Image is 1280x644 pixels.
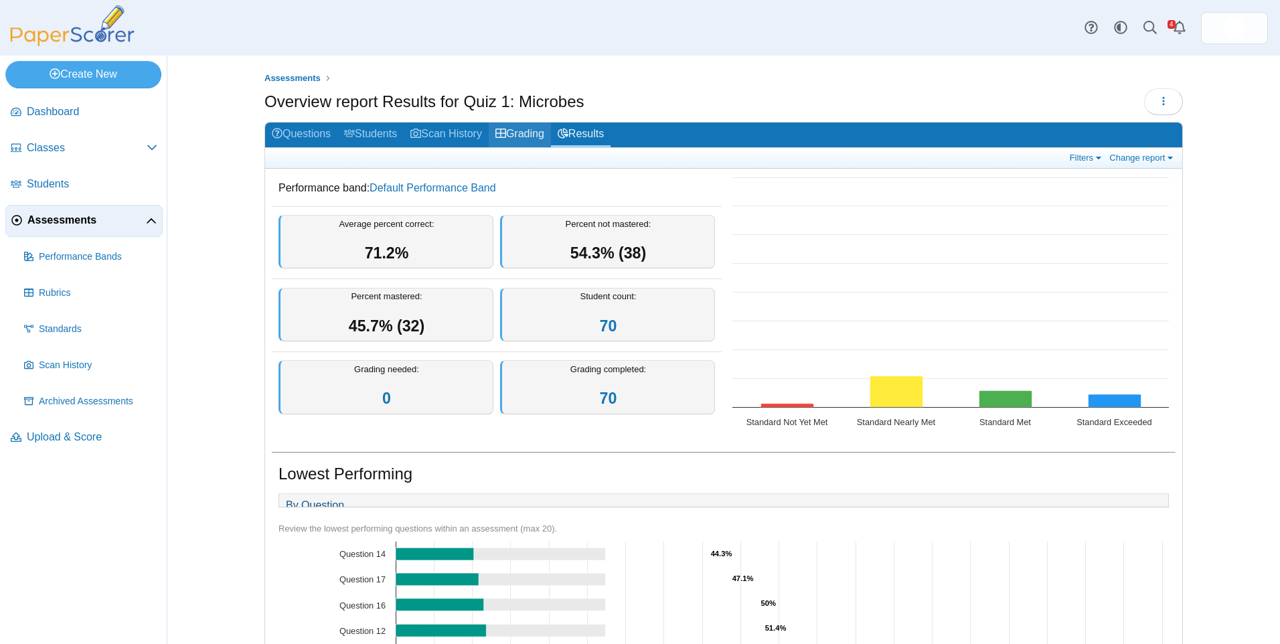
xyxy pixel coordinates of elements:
[404,123,489,147] a: Scan History
[979,391,1032,408] path: Standard Met, 18. Overall Assessment Performance.
[264,90,584,113] h1: Overview report Results for Quiz 1: Microbes
[5,37,139,48] a: PaperScorer
[500,288,715,342] div: Student count:
[278,215,493,269] div: Average percent correct:
[278,288,493,342] div: Percent mastered:
[600,390,617,407] a: 70
[278,523,1169,535] div: Review the lowest performing questions within an assessment (max 20).
[1224,17,1245,39] span: Micah Willis
[339,574,386,584] text: Question 17
[5,5,139,46] img: PaperScorer
[500,215,715,269] div: Percent not mastered:
[337,123,404,147] a: Students
[349,317,424,335] span: 45.7% (32)
[396,573,479,586] path: Question 17, 47.1%. % of Points Earned.
[551,123,611,147] a: Results
[5,61,161,88] a: Create New
[870,376,923,408] path: Standard Nearly Met, 34. Overall Assessment Performance.
[19,349,163,382] a: Scan History
[726,171,1176,438] svg: Interactive chart
[396,548,474,560] path: Question 14, 44.3%. % of Points Earned.
[711,550,732,558] text: 44.3%
[27,177,157,191] span: Students
[278,463,412,485] h1: Lowest Performing
[27,213,146,228] span: Assessments
[27,141,147,155] span: Classes
[1066,152,1107,163] a: Filters
[339,549,386,559] text: Question 14
[396,598,484,611] path: Question 16, 50%. % of Points Earned.
[5,169,163,201] a: Students
[425,624,605,637] path: Question 12, 48.6. .
[19,386,163,418] a: Archived Assessments
[1165,13,1194,43] a: Alerts
[5,96,163,129] a: Dashboard
[264,73,321,83] span: Assessments
[370,182,496,193] a: Default Performance Band
[5,205,163,237] a: Assessments
[39,250,157,264] span: Performance Bands
[5,133,163,165] a: Classes
[19,277,163,309] a: Rubrics
[500,360,715,414] div: Grading completed:
[27,430,157,445] span: Upload & Score
[396,624,486,637] path: Question 12, 51.4%. % of Points Earned.
[261,70,324,87] a: Assessments
[857,417,936,427] text: Standard Nearly Met
[421,548,606,560] path: Question 14, 55.7. .
[1089,394,1141,407] path: Standard Exceeded, 14. Overall Assessment Performance.
[339,600,386,610] text: Question 16
[339,626,386,636] text: Question 12
[424,598,606,611] path: Question 16, 50. .
[39,323,157,336] span: Standards
[39,359,157,372] span: Scan History
[1224,17,1245,39] img: ps.hreErqNOxSkiDGg1
[761,599,775,607] text: 50%
[732,574,754,582] text: 47.1%
[272,171,722,206] dd: Performance band:
[422,573,605,586] path: Question 17, 52.9. .
[5,422,163,454] a: Upload & Score
[600,317,617,335] a: 70
[39,395,157,408] span: Archived Assessments
[39,287,157,300] span: Rubrics
[1076,417,1151,427] text: Standard Exceeded
[570,244,646,262] span: 54.3% (38)
[19,313,163,345] a: Standards
[746,417,828,427] text: Standard Not Yet Met
[726,171,1176,438] div: Chart. Highcharts interactive chart.
[279,494,351,517] a: By Question
[27,104,157,119] span: Dashboard
[278,360,493,414] div: Grading needed:
[761,404,814,408] path: Standard Not Yet Met, 4. Overall Assessment Performance.
[265,123,337,147] a: Questions
[1106,152,1179,163] a: Change report
[365,244,409,262] span: 71.2%
[765,624,787,632] text: 51.4%
[489,123,551,147] a: Grading
[979,417,1031,427] text: Standard Met
[382,390,391,407] a: 0
[1201,12,1268,44] a: ps.hreErqNOxSkiDGg1
[19,241,163,273] a: Performance Bands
